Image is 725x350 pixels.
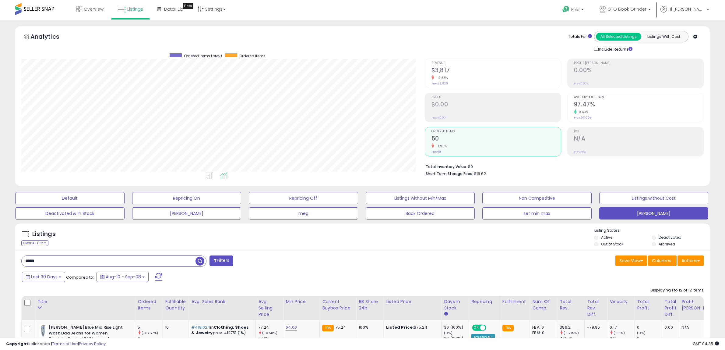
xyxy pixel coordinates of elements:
div: BB Share 24h. [359,298,381,311]
button: Deactivated & In Stock [15,207,125,220]
div: N/A [681,325,716,330]
button: set min max [482,207,592,220]
strong: Copyright [6,341,28,347]
h2: $0.00 [431,101,561,109]
label: Archived [659,241,675,247]
span: OFF [485,325,495,330]
label: Out of Stock [601,241,623,247]
div: Clear All Filters [21,240,48,246]
button: All Selected Listings [596,33,641,41]
img: 41OwdLyfHbL._SL40_.jpg [39,325,47,337]
span: DataHub [164,6,183,12]
p: Listing States: [594,228,710,234]
a: Privacy Policy [79,341,106,347]
div: Repricing [471,298,497,305]
small: Prev: 51 [431,150,441,154]
span: Avg. Buybox Share [574,96,703,99]
div: Total Rev. Diff. [587,298,604,318]
small: -1.96% [434,144,447,148]
div: Title [37,298,132,305]
span: Ordered Items (prev) [184,53,222,59]
i: Get Help [562,5,570,13]
button: Repricing On [132,192,241,204]
small: (-17.15%) [564,330,579,335]
small: 0.49% [577,110,589,114]
div: 100% [359,325,379,330]
h2: 0.00% [574,67,703,75]
button: Back Ordered [366,207,475,220]
span: ON [473,325,480,330]
button: Last 30 Days [22,272,65,282]
span: ROI [574,130,703,133]
button: Aug-10 - Sep-08 [97,272,149,282]
label: Deactivated [659,235,681,240]
div: Current Buybox Price [322,298,354,311]
span: Last 30 Days [31,274,58,280]
div: 0.00 [664,325,674,330]
a: Hi [PERSON_NAME] [660,6,709,20]
small: Prev: 0.00% [574,82,589,85]
div: -79.96 [587,325,602,330]
button: Default [15,192,125,204]
div: Min Price [286,298,317,305]
button: Listings without Min/Max [366,192,475,204]
div: 16 [165,325,184,330]
span: Overview [84,6,104,12]
div: Fulfillable Quantity [165,298,186,311]
div: 77.24 [258,325,283,330]
div: FBM: 0 [532,330,552,336]
small: FBA [502,325,514,331]
small: FBA [322,325,333,331]
button: Columns [648,255,677,266]
span: Compared to: [66,274,94,280]
span: 75.24 [335,324,346,330]
small: (-16.67%) [142,330,158,335]
button: [PERSON_NAME] [132,207,241,220]
div: Num of Comp. [532,298,554,311]
span: Listings [127,6,143,12]
div: 30 (100%) [444,325,469,330]
span: Columns [652,258,671,264]
button: Actions [677,255,704,266]
h2: $3,817 [431,67,561,75]
div: Avg Selling Price [258,298,280,318]
div: Profit [PERSON_NAME] [681,298,718,311]
span: GTO Book Grinder [607,6,646,12]
div: Avg. Sales Rank [191,298,253,305]
div: Total Rev. [560,298,582,311]
b: Short Term Storage Fees: [426,171,473,176]
div: Total Profit [637,298,659,311]
a: Help [558,1,590,20]
li: $0 [426,162,699,170]
a: Terms of Use [52,341,78,347]
span: Profit [PERSON_NAME] [574,62,703,65]
b: Total Inventory Value: [426,164,467,169]
span: Revenue [431,62,561,65]
h2: N/A [574,135,703,143]
span: 2025-10-10 04:35 GMT [693,341,719,347]
div: Tooltip anchor [183,3,193,9]
div: 0 [637,325,662,330]
span: Clothing, Shoes & Jewelry [191,324,249,336]
span: Help [571,7,579,12]
small: Prev: $3,929 [431,82,448,85]
span: Profit [431,96,561,99]
small: (-15%) [614,330,625,335]
button: Filters [209,255,233,266]
small: (-0.58%) [262,330,277,335]
span: #418,024 [191,324,210,330]
div: Totals For [568,34,592,40]
div: Listed Price [386,298,439,305]
span: Ordered Items [431,130,561,133]
div: FBA: 0 [532,325,552,330]
button: Listings With Cost [641,33,686,41]
label: Active [601,235,612,240]
div: $75.24 [386,325,437,330]
a: 64.00 [286,324,297,330]
small: Prev: $0.00 [431,116,446,120]
div: Total Profit Diff. [664,298,676,318]
div: Ordered Items [138,298,160,311]
span: Hi [PERSON_NAME] [668,6,705,12]
div: 5 [138,325,162,330]
h2: 50 [431,135,561,143]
